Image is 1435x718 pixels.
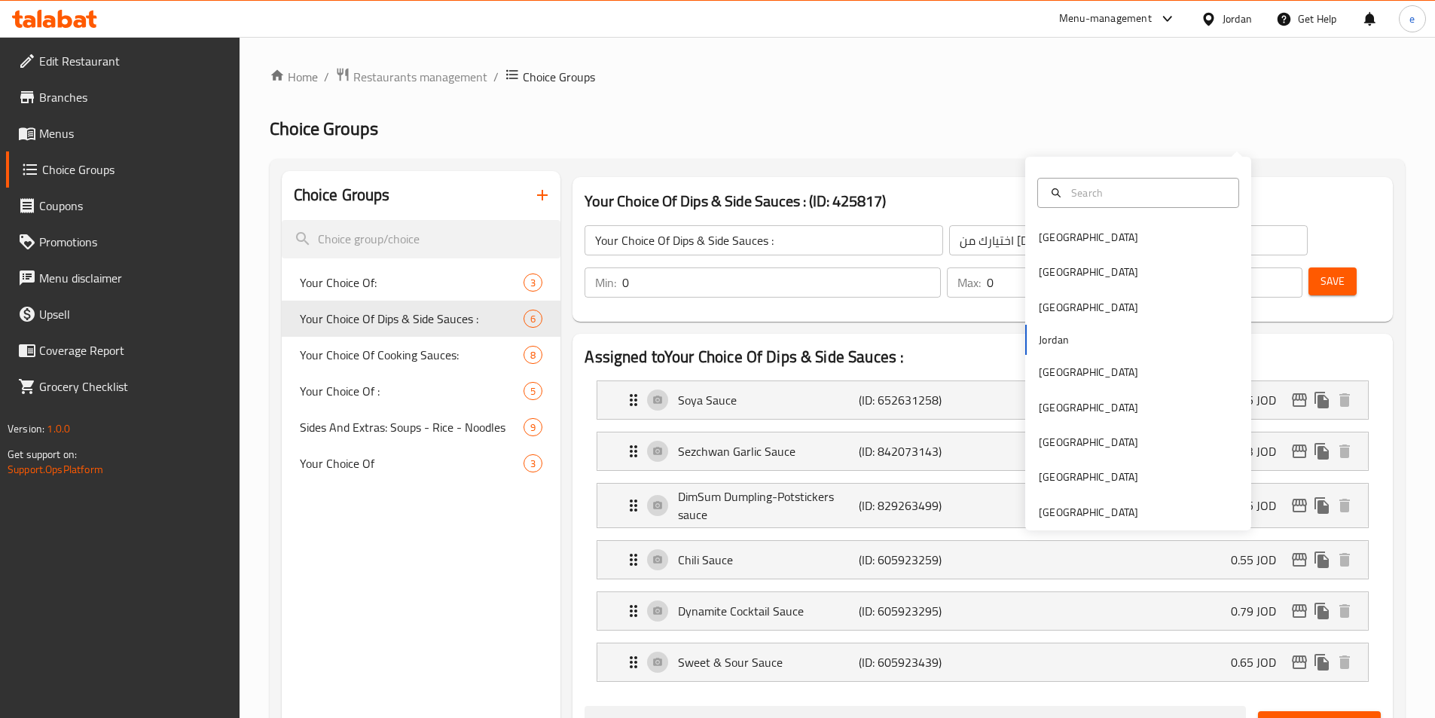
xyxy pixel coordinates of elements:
div: [GEOGRAPHIC_DATA] [1039,229,1138,246]
span: Promotions [39,233,227,251]
div: Choices [524,273,542,292]
span: Your Choice Of Cooking Sauces: [300,346,524,364]
div: [GEOGRAPHIC_DATA] [1039,264,1138,280]
p: Sweet & Sour Sauce [678,653,858,671]
button: duplicate [1311,548,1333,571]
span: Menus [39,124,227,142]
div: Expand [597,381,1368,419]
div: Choices [524,310,542,328]
span: Menu disclaimer [39,269,227,287]
span: Upsell [39,305,227,323]
p: (ID: 652631258) [859,391,979,409]
a: Upsell [6,296,240,332]
p: Soya Sauce [678,391,858,409]
p: (ID: 605923259) [859,551,979,569]
a: Home [270,68,318,86]
span: Edit Restaurant [39,52,227,70]
button: delete [1333,600,1356,622]
a: Edit Restaurant [6,43,240,79]
div: Your Choice Of Cooking Sauces:8 [282,337,561,373]
input: Search [1065,185,1229,201]
span: Version: [8,419,44,438]
div: [GEOGRAPHIC_DATA] [1039,399,1138,416]
span: 1.0.0 [47,419,70,438]
a: Choice Groups [6,151,240,188]
li: / [493,68,499,86]
li: Expand [585,426,1381,477]
p: Min: [595,273,616,292]
div: Expand [597,484,1368,527]
button: duplicate [1311,494,1333,517]
span: 3 [524,276,542,290]
p: Max: [957,273,981,292]
span: Branches [39,88,227,106]
button: delete [1333,651,1356,674]
a: Promotions [6,224,240,260]
button: duplicate [1311,651,1333,674]
div: Choices [524,382,542,400]
button: edit [1288,389,1311,411]
span: Your Choice Of: [300,273,524,292]
span: Your Choice Of [300,454,524,472]
button: duplicate [1311,600,1333,622]
li: Expand [585,534,1381,585]
li: Expand [585,477,1381,534]
div: Expand [597,541,1368,579]
div: Your Choice Of3 [282,445,561,481]
p: Chili Sauce [678,551,858,569]
p: (ID: 829263499) [859,496,979,515]
span: Sides And Extras: Soups - Rice - Noodles [300,418,524,436]
button: delete [1333,389,1356,411]
div: Expand [597,592,1368,630]
h3: Your Choice Of Dips & Side Sauces : (ID: 425817) [585,189,1381,213]
button: edit [1288,440,1311,463]
p: 0.35 JOD [1231,496,1288,515]
span: 3 [524,457,542,471]
nav: breadcrumb [270,67,1405,87]
a: Support.OpsPlatform [8,460,103,479]
span: e [1409,11,1415,27]
div: Menu-management [1059,10,1152,28]
input: search [282,220,561,258]
p: Dynamite Cocktail Sauce [678,602,858,620]
button: edit [1288,548,1311,571]
p: (ID: 842073143) [859,442,979,460]
button: edit [1288,651,1311,674]
button: edit [1288,600,1311,622]
div: Your Choice Of Dips & Side Sauces :6 [282,301,561,337]
div: Choices [524,454,542,472]
div: Your Choice Of:3 [282,264,561,301]
div: Choices [524,346,542,364]
div: [GEOGRAPHIC_DATA] [1039,469,1138,485]
button: edit [1288,494,1311,517]
div: Jordan [1223,11,1252,27]
div: Sides And Extras: Soups - Rice - Noodles9 [282,409,561,445]
span: 9 [524,420,542,435]
span: Choice Groups [523,68,595,86]
a: Coupons [6,188,240,224]
h2: Choice Groups [294,184,390,206]
div: [GEOGRAPHIC_DATA] [1039,364,1138,380]
div: [GEOGRAPHIC_DATA] [1039,299,1138,316]
p: 0.35 JOD [1231,391,1288,409]
button: delete [1333,548,1356,571]
div: Choices [524,418,542,436]
div: Your Choice Of :5 [282,373,561,409]
li: Expand [585,637,1381,688]
span: Coverage Report [39,341,227,359]
a: Menus [6,115,240,151]
p: 0.55 JOD [1231,551,1288,569]
p: DimSum Dumpling-Potstickers sauce [678,487,858,524]
div: [GEOGRAPHIC_DATA] [1039,434,1138,451]
p: 0.65 JOD [1231,653,1288,671]
span: Restaurants management [353,68,487,86]
span: Choice Groups [42,160,227,179]
span: 6 [524,312,542,326]
h2: Assigned to Your Choice Of Dips & Side Sauces : [585,346,1381,368]
a: Grocery Checklist [6,368,240,405]
p: 0.79 JOD [1231,602,1288,620]
div: [GEOGRAPHIC_DATA] [1039,504,1138,521]
span: 5 [524,384,542,399]
li: Expand [585,374,1381,426]
span: Your Choice Of Dips & Side Sauces : [300,310,524,328]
